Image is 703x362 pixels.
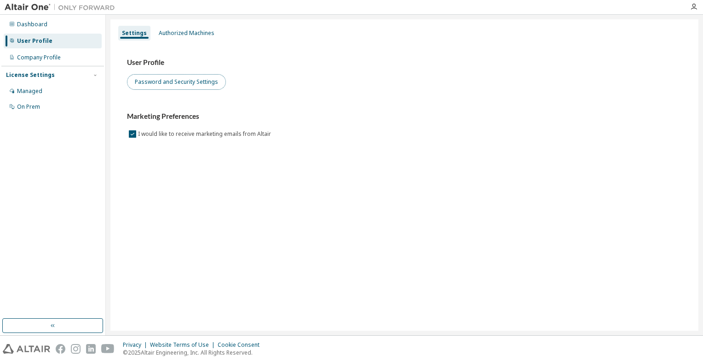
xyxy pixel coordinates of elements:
img: youtube.svg [101,344,115,354]
div: On Prem [17,103,40,111]
img: instagram.svg [71,344,81,354]
div: Authorized Machines [159,29,214,37]
div: Company Profile [17,54,61,61]
div: User Profile [17,37,52,45]
div: Cookie Consent [218,341,265,349]
h3: User Profile [127,58,682,67]
button: Password and Security Settings [127,74,226,90]
label: I would like to receive marketing emails from Altair [138,128,273,140]
img: Altair One [5,3,120,12]
p: © 2025 Altair Engineering, Inc. All Rights Reserved. [123,349,265,356]
div: Dashboard [17,21,47,28]
div: Website Terms of Use [150,341,218,349]
div: License Settings [6,71,55,79]
div: Settings [122,29,147,37]
img: linkedin.svg [86,344,96,354]
img: altair_logo.svg [3,344,50,354]
div: Privacy [123,341,150,349]
h3: Marketing Preferences [127,112,682,121]
img: facebook.svg [56,344,65,354]
div: Managed [17,88,42,95]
